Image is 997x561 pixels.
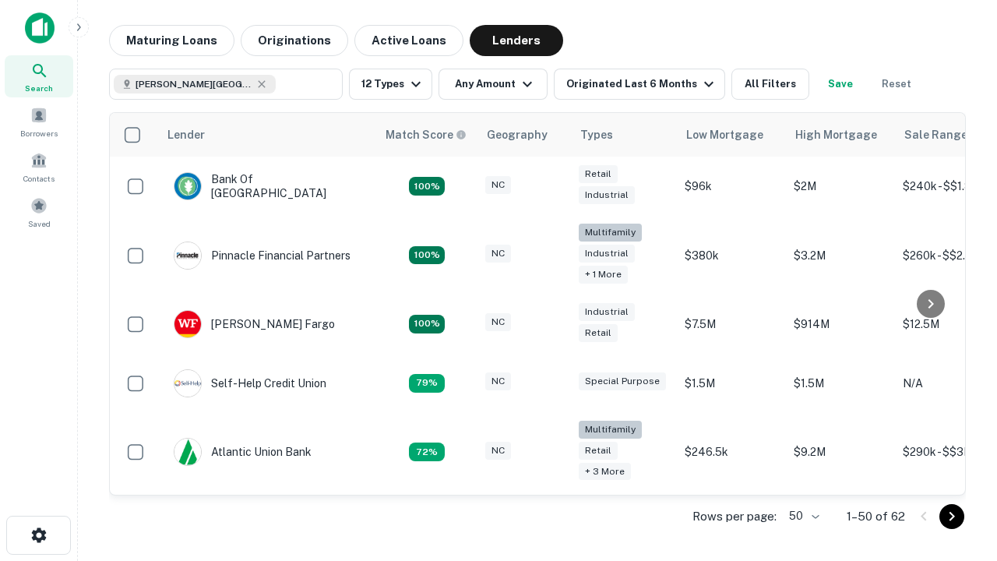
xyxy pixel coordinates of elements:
th: Types [571,113,677,157]
div: Multifamily [579,421,642,439]
a: Saved [5,191,73,233]
span: Search [25,82,53,94]
button: Maturing Loans [109,25,234,56]
div: NC [485,245,511,263]
div: Retail [579,324,618,342]
td: $1.5M [786,354,895,413]
a: Contacts [5,146,73,188]
td: $200k [677,491,786,550]
span: Contacts [23,172,55,185]
div: + 1 more [579,266,628,284]
div: Self-help Credit Union [174,369,326,397]
img: capitalize-icon.png [25,12,55,44]
img: picture [174,311,201,337]
div: Retail [579,442,618,460]
td: $1.5M [677,354,786,413]
button: Lenders [470,25,563,56]
p: 1–50 of 62 [847,507,905,526]
div: [PERSON_NAME] Fargo [174,310,335,338]
td: $246.5k [677,413,786,492]
div: NC [485,372,511,390]
div: NC [485,442,511,460]
div: Matching Properties: 14, hasApolloMatch: undefined [409,177,445,196]
div: 50 [783,505,822,527]
div: NC [485,176,511,194]
div: Retail [579,165,618,183]
td: $380k [677,216,786,295]
div: Sale Range [904,125,967,144]
button: Go to next page [939,504,964,529]
div: Industrial [579,186,635,204]
img: picture [174,439,201,465]
td: $3.3M [786,491,895,550]
div: Multifamily [579,224,642,242]
div: Capitalize uses an advanced AI algorithm to match your search with the best lender. The match sco... [386,126,467,143]
img: picture [174,173,201,199]
button: Originated Last 6 Months [554,69,725,100]
th: Geography [477,113,571,157]
h6: Match Score [386,126,463,143]
div: Originated Last 6 Months [566,75,718,93]
td: $2M [786,157,895,216]
button: All Filters [731,69,809,100]
div: Lender [167,125,205,144]
iframe: Chat Widget [919,386,997,461]
div: Low Mortgage [686,125,763,144]
span: Saved [28,217,51,230]
div: NC [485,313,511,331]
button: Reset [872,69,921,100]
button: Save your search to get updates of matches that match your search criteria. [816,69,865,100]
td: $9.2M [786,413,895,492]
th: Lender [158,113,376,157]
td: $96k [677,157,786,216]
div: Geography [487,125,548,144]
div: High Mortgage [795,125,877,144]
td: $914M [786,295,895,354]
div: + 3 more [579,463,631,481]
button: Active Loans [354,25,463,56]
div: Industrial [579,303,635,321]
th: High Mortgage [786,113,895,157]
button: Originations [241,25,348,56]
th: Low Mortgage [677,113,786,157]
button: Any Amount [439,69,548,100]
button: 12 Types [349,69,432,100]
div: Pinnacle Financial Partners [174,242,351,270]
div: Matching Properties: 15, hasApolloMatch: undefined [409,315,445,333]
img: picture [174,242,201,269]
th: Capitalize uses an advanced AI algorithm to match your search with the best lender. The match sco... [376,113,477,157]
a: Borrowers [5,101,73,143]
span: [PERSON_NAME][GEOGRAPHIC_DATA], [GEOGRAPHIC_DATA] [136,77,252,91]
a: Search [5,55,73,97]
div: Matching Properties: 11, hasApolloMatch: undefined [409,374,445,393]
td: $3.2M [786,216,895,295]
div: Bank Of [GEOGRAPHIC_DATA] [174,172,361,200]
td: $7.5M [677,295,786,354]
div: Industrial [579,245,635,263]
span: Borrowers [20,127,58,139]
div: Special Purpose [579,372,666,390]
div: Matching Properties: 10, hasApolloMatch: undefined [409,443,445,461]
p: Rows per page: [692,507,777,526]
div: Matching Properties: 25, hasApolloMatch: undefined [409,246,445,265]
div: Types [580,125,613,144]
div: Atlantic Union Bank [174,438,312,466]
img: picture [174,370,201,397]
